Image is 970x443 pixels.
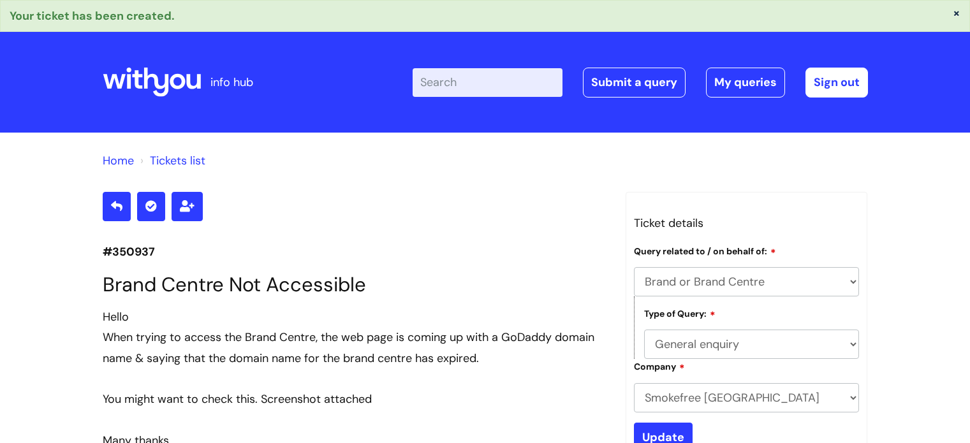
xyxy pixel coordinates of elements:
li: Solution home [103,150,134,171]
a: Home [103,153,134,168]
label: Company [634,359,685,372]
h1: Brand Centre Not Accessible [103,273,606,296]
p: info hub [210,72,253,92]
button: × [953,7,960,18]
label: Type of Query: [644,307,716,319]
li: Tickets list [137,150,205,171]
div: Hello [103,307,606,327]
div: | - [413,68,868,97]
p: #350937 [103,242,606,262]
a: Sign out [805,68,868,97]
label: Query related to / on behalf of: [634,244,776,257]
a: Submit a query [583,68,686,97]
div: You might want to check this. Screenshot attached [103,389,606,409]
div: When trying to access the Brand Centre, the web page is coming up with a GoDaddy domain name & sa... [103,327,606,368]
h3: Ticket details [634,213,860,233]
a: My queries [706,68,785,97]
a: Tickets list [150,153,205,168]
input: Search [413,68,562,96]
